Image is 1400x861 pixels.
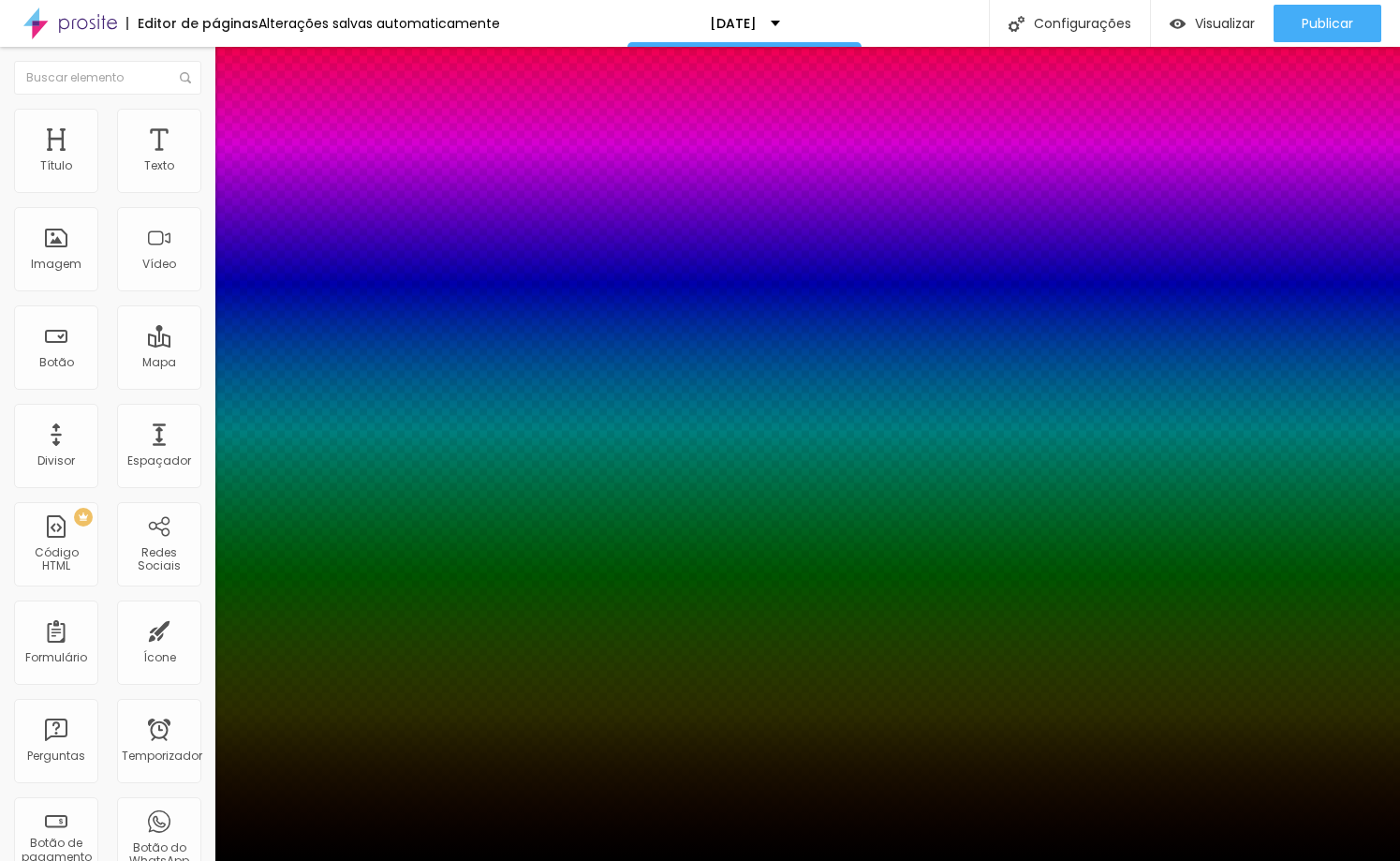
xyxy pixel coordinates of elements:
font: Configurações [1034,14,1131,33]
font: Código HTML [35,544,79,573]
font: Perguntas [27,748,85,764]
font: Redes Sociais [138,544,181,573]
font: [DATE] [710,14,757,33]
img: Ícone [180,72,191,83]
font: Espaçador [127,453,191,468]
font: Formulário [25,649,87,665]
font: Texto [144,157,174,173]
font: Botão [39,354,74,370]
font: Ícone [143,649,176,665]
img: view-1.svg [1170,16,1186,32]
font: Mapa [142,354,176,370]
font: Título [40,157,72,173]
img: Ícone [1009,16,1024,32]
font: Publicar [1302,14,1353,33]
font: Editor de páginas [138,14,258,33]
button: Visualizar [1151,5,1274,42]
font: Imagem [31,256,81,272]
font: Vídeo [142,256,176,272]
font: Divisor [37,453,75,468]
font: Temporizador [122,748,202,764]
input: Buscar elemento [14,61,201,95]
font: Alterações salvas automaticamente [258,14,500,33]
button: Publicar [1274,5,1381,42]
font: Visualizar [1195,14,1255,33]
